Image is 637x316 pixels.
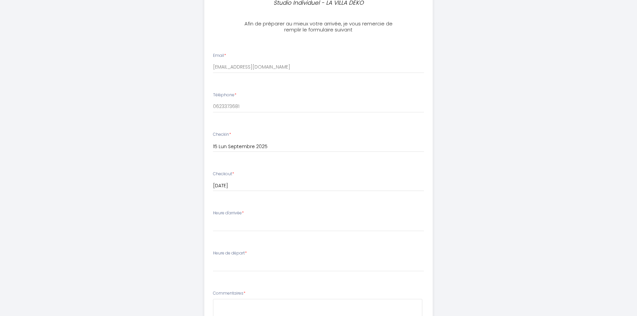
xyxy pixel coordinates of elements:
label: Commentaires [213,290,245,297]
label: Checkin [213,131,231,138]
label: Heure de départ [213,250,247,256]
label: Heure d'arrivée [213,210,244,216]
label: Email [213,52,226,59]
h3: Afin de préparer au mieux votre arrivée, je vous remercie de remplir le formulaire suivant [244,21,393,33]
label: Téléphone [213,92,236,98]
label: Checkout [213,171,234,177]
